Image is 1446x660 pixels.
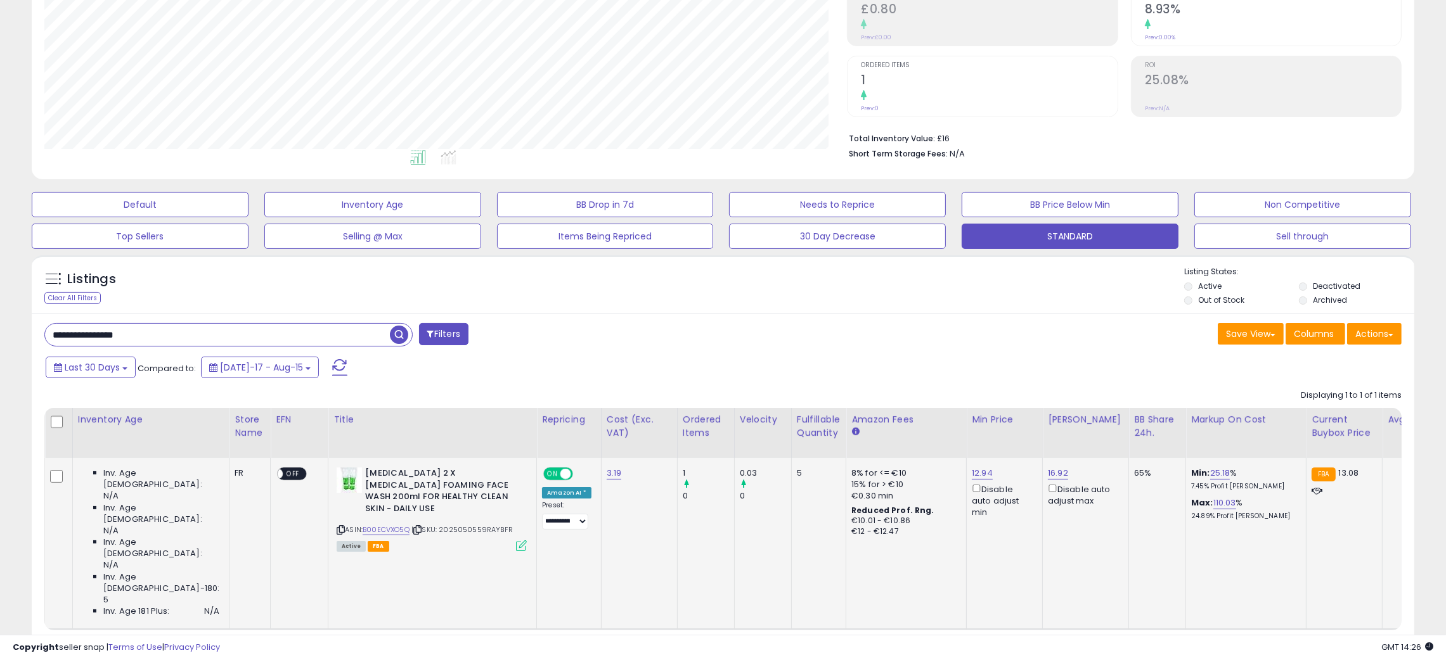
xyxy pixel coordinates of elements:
div: Disable auto adjust min [972,482,1033,518]
li: £16 [849,130,1392,145]
span: OFF [283,469,304,479]
span: Inv. Age [DEMOGRAPHIC_DATA]: [103,536,219,559]
b: Min: [1191,467,1210,479]
h2: 1 [861,73,1117,90]
div: Preset: [542,501,591,529]
button: Default [32,192,249,217]
small: Prev: 0 [861,105,879,112]
a: Terms of Use [108,641,162,653]
img: 51E2GuzLRyL._SL40_.jpg [337,467,362,493]
span: Ordered Items [861,62,1117,69]
span: 2025-09-15 14:26 GMT [1381,641,1433,653]
button: Non Competitive [1194,192,1411,217]
div: Amazon Fees [851,413,961,426]
h5: Listings [67,270,116,288]
button: Needs to Reprice [729,192,946,217]
a: 110.03 [1213,497,1236,509]
span: Inv. Age 181 Plus: [103,606,170,617]
div: 65% [1134,467,1176,479]
div: €0.30 min [851,490,957,502]
b: [MEDICAL_DATA] 2 X [MEDICAL_DATA] FOAMING FACE WASH 200ml FOR HEALTHY CLEAN SKIN - DAILY USE [365,467,519,517]
span: ON [545,469,560,479]
button: Selling @ Max [264,224,481,249]
h2: 8.93% [1145,2,1401,19]
h2: £0.80 [861,2,1117,19]
p: 24.89% Profit [PERSON_NAME] [1191,512,1296,521]
small: Amazon Fees. [851,426,859,438]
p: 7.45% Profit [PERSON_NAME] [1191,482,1296,491]
div: €12 - €12.47 [851,526,957,537]
button: Actions [1347,323,1402,345]
div: % [1191,497,1296,521]
span: Last 30 Days [65,361,120,374]
div: Amazon AI * [542,487,591,498]
div: [PERSON_NAME] [1048,413,1123,426]
button: Filters [419,323,468,345]
div: €10.01 - €10.86 [851,516,957,526]
div: % [1191,467,1296,491]
div: Clear All Filters [44,292,101,304]
button: BB Price Below Min [962,192,1178,217]
a: 16.92 [1048,467,1068,479]
div: BB Share 24h. [1134,413,1180,440]
div: Fulfillable Quantity [797,413,841,440]
div: 15% for > €10 [851,479,957,490]
div: Markup on Cost [1191,413,1301,426]
span: Inv. Age [DEMOGRAPHIC_DATA]: [103,467,219,490]
a: Privacy Policy [164,641,220,653]
p: Listing States: [1184,266,1414,278]
div: FR [235,467,261,479]
div: Disable auto adjust max [1048,482,1119,507]
button: Items Being Repriced [497,224,714,249]
div: seller snap | | [13,642,220,654]
div: Displaying 1 to 1 of 1 items [1301,390,1402,402]
h2: 25.08% [1145,73,1401,90]
span: N/A [204,606,219,617]
span: 5 [103,594,108,606]
small: Prev: £0.00 [861,34,891,41]
div: 5 [797,467,836,479]
span: OFF [571,469,591,479]
span: 13.08 [1339,467,1359,479]
span: N/A [103,559,119,571]
label: Deactivated [1313,281,1360,291]
button: STANDARD [962,224,1178,249]
small: Prev: 0.00% [1145,34,1175,41]
strong: Copyright [13,641,59,653]
label: Archived [1313,295,1347,305]
button: Top Sellers [32,224,249,249]
button: Last 30 Days [46,357,136,378]
div: 0 [683,490,734,502]
div: Cost (Exc. VAT) [607,413,672,440]
div: Inventory Age [78,413,224,426]
a: 12.94 [972,467,993,479]
button: [DATE]-17 - Aug-15 [201,357,319,378]
small: Prev: N/A [1145,105,1170,112]
b: Reduced Prof. Rng. [851,505,934,516]
div: ASIN: [337,467,527,550]
span: FBA [368,541,389,552]
b: Total Inventory Value: [849,133,935,144]
div: 1 [683,467,734,479]
button: 30 Day Decrease [729,224,946,249]
div: 0 [740,490,791,502]
div: Min Price [972,413,1037,426]
span: [DATE]-17 - Aug-15 [220,361,303,374]
small: FBA [1312,467,1335,481]
button: BB Drop in 7d [497,192,714,217]
span: Columns [1294,327,1334,340]
b: Max: [1191,497,1213,509]
button: Inventory Age [264,192,481,217]
span: ROI [1145,62,1401,69]
label: Active [1198,281,1222,291]
div: EFN [276,413,323,426]
div: Repricing [542,413,596,426]
span: Inv. Age [DEMOGRAPHIC_DATA]-180: [103,571,219,594]
button: Save View [1218,323,1284,345]
div: Store Name [235,413,265,440]
div: Current Buybox Price [1312,413,1377,440]
span: N/A [103,525,119,536]
a: 25.18 [1210,467,1230,479]
span: Inv. Age [DEMOGRAPHIC_DATA]: [103,502,219,525]
a: B00ECVXO5Q [363,524,410,535]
